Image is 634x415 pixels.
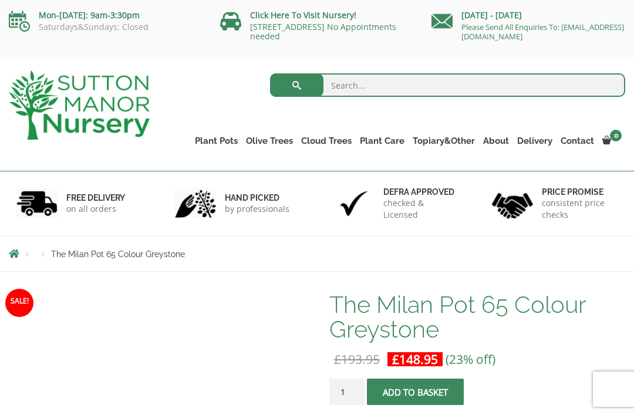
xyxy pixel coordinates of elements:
input: Search... [270,73,625,97]
a: Contact [557,133,598,149]
span: 0 [610,130,622,141]
h6: FREE DELIVERY [66,193,125,203]
span: £ [392,351,399,367]
a: Plant Pots [191,133,242,149]
span: Sale! [5,289,33,317]
span: The Milan Pot 65 Colour Greystone [51,249,185,259]
img: 3.jpg [333,188,375,218]
a: 0 [598,133,625,149]
a: [STREET_ADDRESS] No Appointments needed [250,21,396,42]
p: Mon-[DATE]: 9am-3:30pm [9,8,203,22]
img: logo [9,70,150,140]
bdi: 193.95 [334,351,380,367]
a: About [479,133,513,149]
a: Olive Trees [242,133,297,149]
p: consistent price checks [542,197,618,221]
a: Delivery [513,133,557,149]
p: checked & Licensed [383,197,459,221]
button: Add to basket [367,379,464,405]
a: Topiary&Other [409,133,479,149]
img: 1.jpg [16,188,58,218]
h6: Defra approved [383,187,459,197]
span: £ [334,351,341,367]
input: Product quantity [329,379,365,405]
nav: Breadcrumbs [9,249,625,258]
img: 2.jpg [175,188,216,218]
a: Click Here To Visit Nursery! [250,9,356,21]
p: Saturdays&Sundays: Closed [9,22,203,32]
img: 4.jpg [492,185,533,221]
span: (23% off) [446,351,495,367]
bdi: 148.95 [392,351,438,367]
a: Cloud Trees [297,133,356,149]
h1: The Milan Pot 65 Colour Greystone [329,292,625,342]
h6: hand picked [225,193,289,203]
a: Please Send All Enquiries To: [EMAIL_ADDRESS][DOMAIN_NAME] [461,22,624,42]
p: [DATE] - [DATE] [431,8,625,22]
p: on all orders [66,203,125,215]
a: Plant Care [356,133,409,149]
p: by professionals [225,203,289,215]
h6: Price promise [542,187,618,197]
